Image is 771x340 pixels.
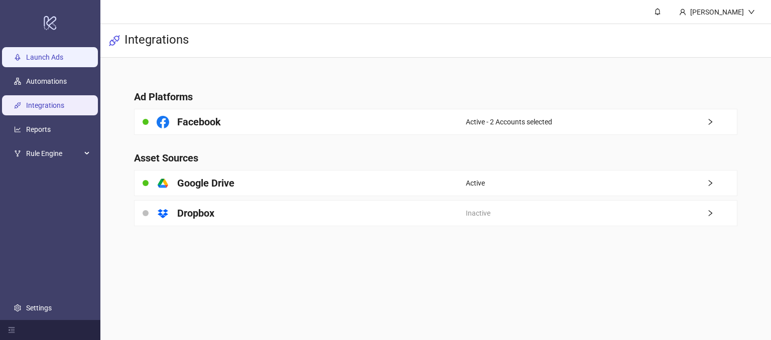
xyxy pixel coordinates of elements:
[707,210,737,217] span: right
[707,180,737,187] span: right
[177,115,221,129] h4: Facebook
[26,144,81,164] span: Rule Engine
[686,7,748,18] div: [PERSON_NAME]
[134,90,737,104] h4: Ad Platforms
[466,208,490,219] span: Inactive
[654,8,661,15] span: bell
[134,109,737,135] a: FacebookActive - 2 Accounts selectedright
[177,206,214,220] h4: Dropbox
[26,78,67,86] a: Automations
[8,326,15,333] span: menu-fold
[466,178,485,189] span: Active
[134,170,737,196] a: Google DriveActiveright
[124,32,189,49] h3: Integrations
[14,150,21,157] span: fork
[26,304,52,312] a: Settings
[26,54,63,62] a: Launch Ads
[679,9,686,16] span: user
[707,118,737,125] span: right
[26,102,64,110] a: Integrations
[134,151,737,165] h4: Asset Sources
[134,200,737,226] a: DropboxInactiveright
[177,176,234,190] h4: Google Drive
[466,116,552,127] span: Active - 2 Accounts selected
[26,126,51,134] a: Reports
[108,35,120,47] span: api
[748,9,755,16] span: down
